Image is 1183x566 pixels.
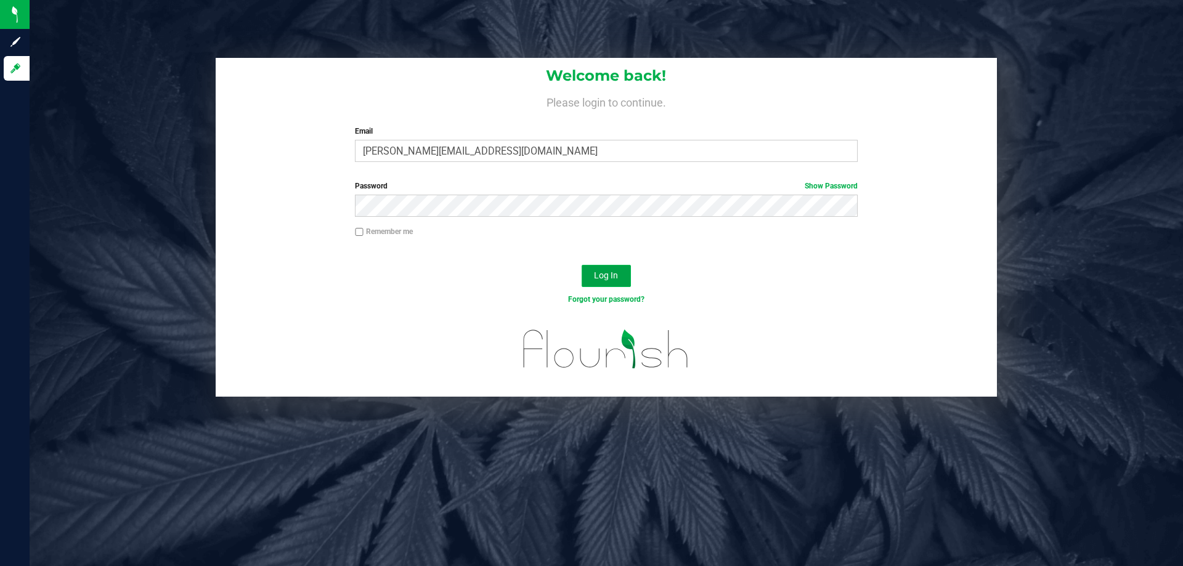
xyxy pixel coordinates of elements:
[216,94,997,108] h4: Please login to continue.
[355,182,388,190] span: Password
[355,228,364,237] input: Remember me
[508,318,704,381] img: flourish_logo.svg
[355,126,857,137] label: Email
[355,226,413,237] label: Remember me
[568,295,644,304] a: Forgot your password?
[9,62,22,75] inline-svg: Log in
[594,270,618,280] span: Log In
[9,36,22,48] inline-svg: Sign up
[582,265,631,287] button: Log In
[216,68,997,84] h1: Welcome back!
[805,182,858,190] a: Show Password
